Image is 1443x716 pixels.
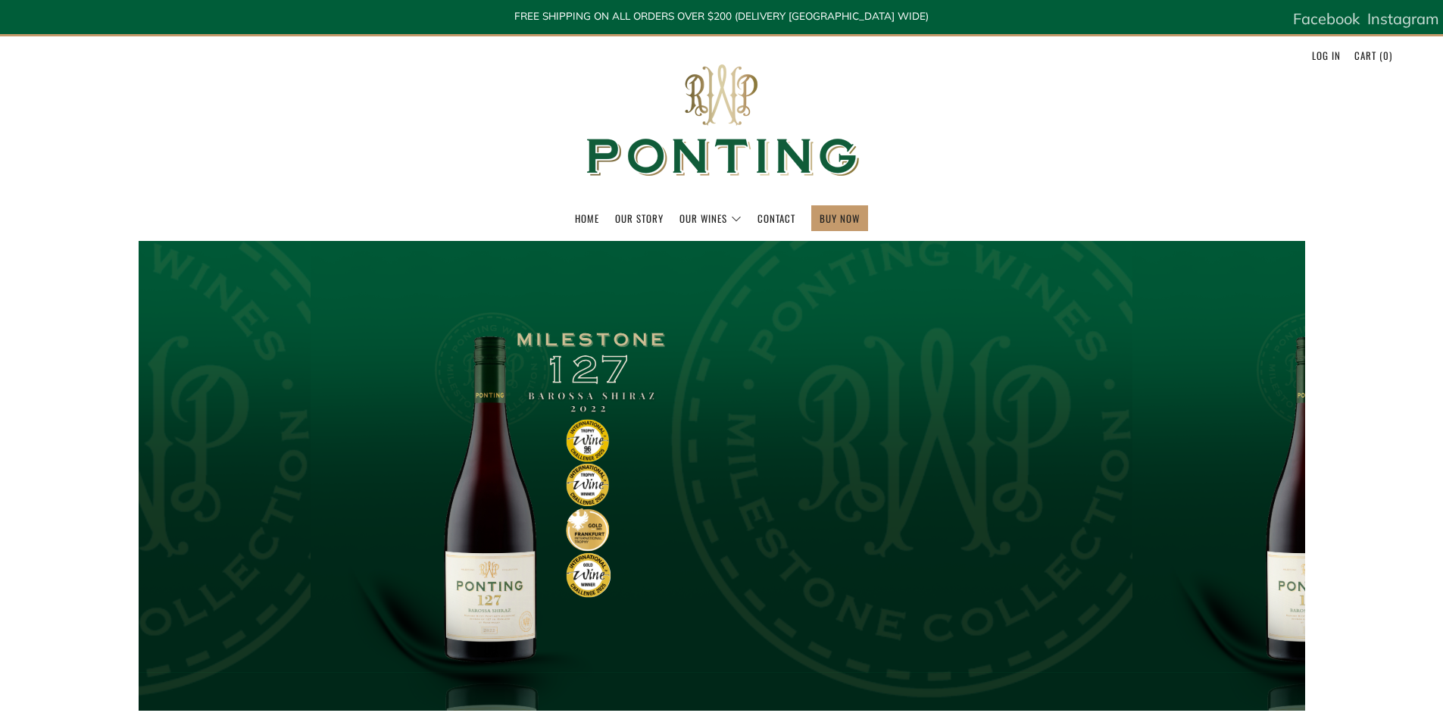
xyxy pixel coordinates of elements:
[1354,43,1392,67] a: Cart (0)
[615,206,664,230] a: Our Story
[1293,4,1360,34] a: Facebook
[820,206,860,230] a: BUY NOW
[679,206,742,230] a: Our Wines
[757,206,795,230] a: Contact
[1293,9,1360,28] span: Facebook
[1312,43,1341,67] a: Log in
[1383,48,1389,63] span: 0
[575,206,599,230] a: Home
[1367,9,1439,28] span: Instagram
[570,36,873,205] img: Ponting Wines
[1367,4,1439,34] a: Instagram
